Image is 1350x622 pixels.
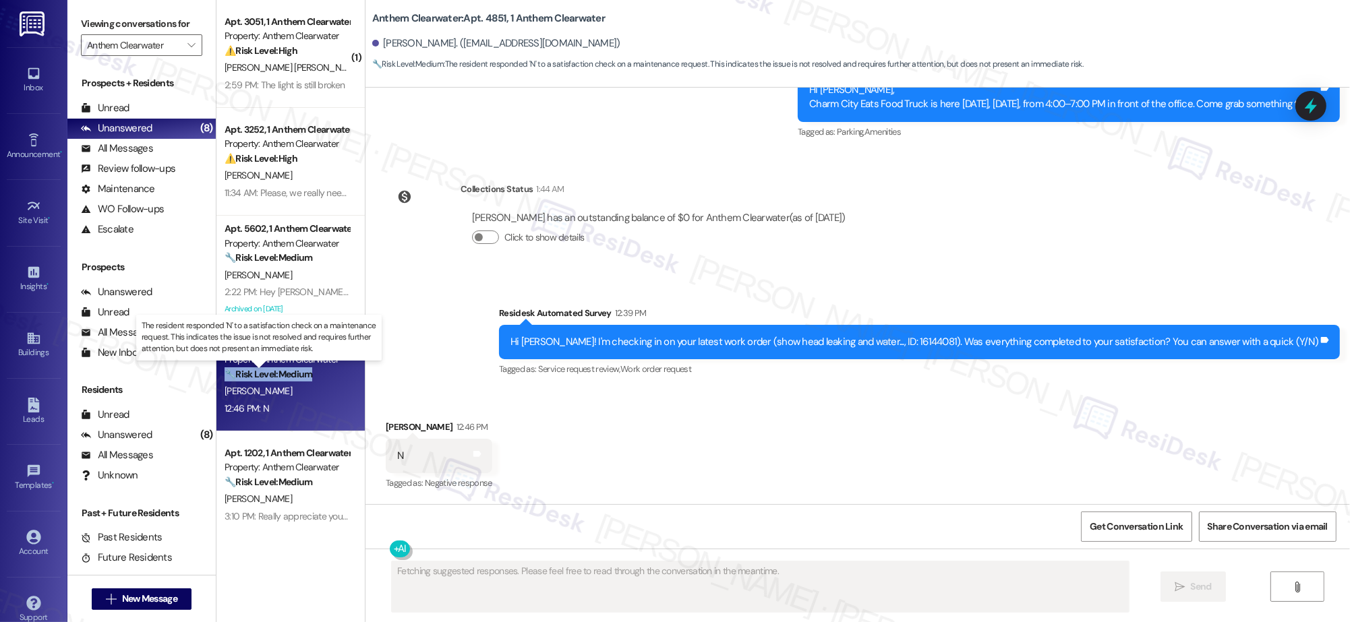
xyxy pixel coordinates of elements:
div: Past + Future Residents [67,506,216,520]
a: Templates • [7,460,61,496]
a: Site Visit • [7,195,61,231]
span: • [52,478,54,488]
div: Review follow-ups [81,162,175,176]
img: ResiDesk Logo [20,11,47,36]
span: [PERSON_NAME] [225,269,292,281]
div: Tagged as: [798,122,1340,142]
textarea: Fetching suggested responses. Please feel free to read through the conversation in the meantime. [392,561,1129,612]
div: [PERSON_NAME]. ([EMAIL_ADDRESS][DOMAIN_NAME]) [372,36,620,51]
div: Archived on [DATE] [223,301,351,317]
div: Property: Anthem Clearwater [225,29,349,43]
div: (8) [197,118,216,139]
strong: 🔧 Risk Level: Medium [372,59,444,69]
div: Apt. 1202, 1 Anthem Clearwater [225,446,349,460]
div: Tagged as: [386,473,492,493]
div: Escalate [81,222,134,237]
div: [PERSON_NAME] [386,420,492,439]
span: [PERSON_NAME] [225,493,292,505]
div: N [397,449,403,463]
b: Anthem Clearwater: Apt. 4851, 1 Anthem Clearwater [372,11,605,26]
div: Maintenance [81,182,155,196]
strong: ⚠️ Risk Level: High [225,44,297,57]
span: Get Conversation Link [1090,520,1183,534]
div: Unanswered [81,121,152,135]
div: Prospects [67,260,216,274]
strong: ⚠️ Risk Level: High [225,152,297,164]
div: 11:34 AM: Please, we really need this to be fixed [DATE], because of the medication and confort. ... [225,187,624,199]
div: Unanswered [81,285,152,299]
button: New Message [92,588,192,610]
div: Unread [81,305,129,319]
div: 2:22 PM: Hey [PERSON_NAME]. My dryer stopped working, makes a loud noise and doesn't turn. I am l... [225,286,1037,298]
a: Inbox [7,62,61,98]
a: Insights • [7,261,61,297]
div: 12:39 PM [612,306,647,320]
label: Viewing conversations for [81,13,202,34]
span: : The resident responded 'N' to a satisfaction check on a maintenance request. This indicates the... [372,57,1083,71]
span: Amenities [864,126,901,137]
div: Property: Anthem Clearwater [225,460,349,474]
span: • [47,280,49,289]
span: [PERSON_NAME] [225,169,292,181]
a: Leads [7,394,61,430]
span: Share Conversation via email [1208,520,1328,534]
div: Hi [PERSON_NAME], Charm City Eats Food Truck is here [DATE], [DATE], from 4:00–7:00 PM in front o... [809,83,1318,112]
strong: 🔧 Risk Level: Medium [225,251,312,263]
strong: 🔧 Risk Level: Medium [225,368,312,380]
div: 2:59 PM: The light is still broken [225,79,345,91]
a: Buildings [7,327,61,363]
div: Apt. 3051, 1 Anthem Clearwater [225,15,349,29]
div: Future Residents [81,551,172,565]
span: Send [1191,580,1212,594]
div: Unread [81,408,129,422]
span: Negative response [425,477,492,489]
span: [PERSON_NAME] [225,385,292,397]
div: Past Residents [81,530,163,545]
span: Service request review , [538,363,620,375]
div: Unknown [81,468,138,483]
p: The resident responded 'N' to a satisfaction check on a maintenance request. This indicates the i... [142,320,376,354]
span: Work order request [620,363,691,375]
div: Apt. 5602, 1 Anthem Clearwater [225,222,349,236]
input: All communities [87,34,181,56]
span: Parking , [837,126,864,137]
i:  [106,594,116,604]
div: Collections Status [461,182,533,196]
div: All Messages [81,448,153,462]
span: New Message [122,592,177,606]
i:  [1292,582,1302,592]
div: Property: Anthem Clearwater [225,137,349,151]
div: (8) [197,425,216,445]
div: All Messages [81,142,153,156]
strong: 🔧 Risk Level: Medium [225,476,312,488]
div: Property: Anthem Clearwater [225,237,349,251]
i:  [1175,582,1185,592]
div: New Inbounds [81,346,159,360]
div: Prospects + Residents [67,76,216,90]
label: Click to show details [504,230,584,245]
div: All Messages [81,325,153,340]
div: [PERSON_NAME] has an outstanding balance of $0 for Anthem Clearwater (as of [DATE]) [472,211,846,225]
div: 1:44 AM [533,182,564,196]
div: Residesk Automated Survey [499,306,1340,325]
div: Tagged as: [499,359,1340,379]
div: Hi [PERSON_NAME]! I'm checking in on your latest work order (show head leaking and water..., ID: ... [510,335,1318,349]
i:  [187,40,195,51]
a: Account [7,526,61,562]
div: WO Follow-ups [81,202,164,216]
div: 12:46 PM: N [225,402,269,414]
div: Unanswered [81,428,152,442]
div: 12:46 PM [453,420,488,434]
button: Get Conversation Link [1081,511,1192,542]
button: Share Conversation via email [1199,511,1337,542]
button: Send [1161,571,1226,602]
span: • [60,148,62,157]
div: Apt. 3252, 1 Anthem Clearwater [225,123,349,137]
div: Unread [81,101,129,115]
div: Residents [67,383,216,397]
span: [PERSON_NAME] [PERSON_NAME] [225,61,361,73]
span: • [49,214,51,223]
